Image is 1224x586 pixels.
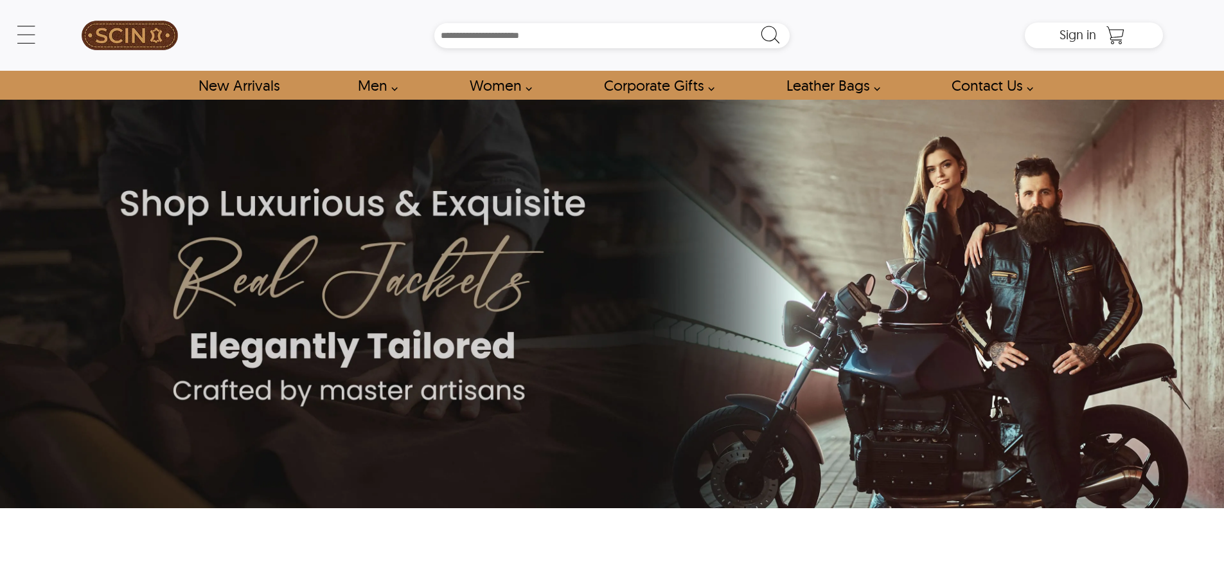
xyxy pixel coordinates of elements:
a: SCIN [61,6,199,64]
a: contact-us [937,71,1040,100]
img: SCIN [82,6,178,64]
span: Sign in [1060,26,1096,42]
a: Shop Leather Corporate Gifts [589,71,722,100]
a: Shop New Arrivals [184,71,294,100]
a: Sign in [1060,31,1096,41]
a: Shop Leather Bags [772,71,887,100]
a: Shop Women Leather Jackets [455,71,539,100]
a: Shopping Cart [1103,26,1128,45]
a: shop men's leather jackets [343,71,405,100]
